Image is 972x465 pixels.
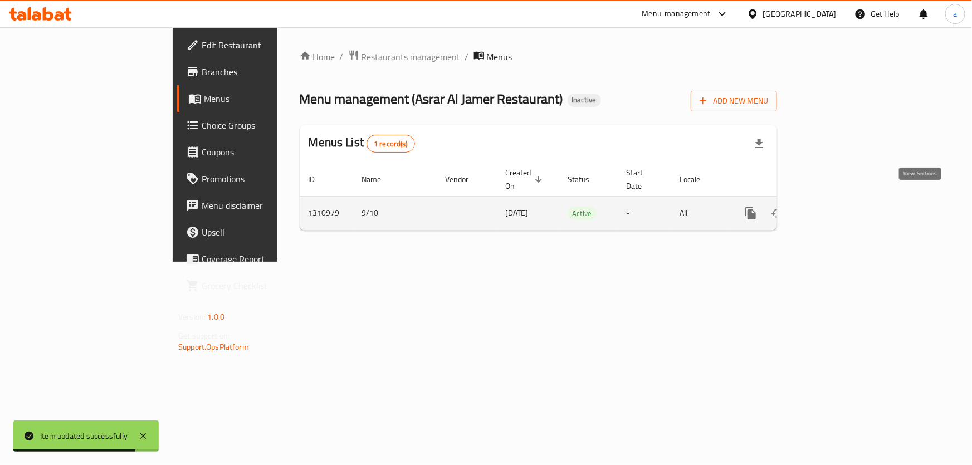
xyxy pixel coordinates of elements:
[506,166,546,193] span: Created On
[680,173,715,186] span: Locale
[202,65,326,79] span: Branches
[202,279,326,292] span: Grocery Checklist
[202,38,326,52] span: Edit Restaurant
[367,139,414,149] span: 1 record(s)
[671,196,729,230] td: All
[763,8,837,20] div: [GEOGRAPHIC_DATA]
[300,86,563,111] span: Menu management ( Asrar Al Jamer Restaurant )
[642,7,711,21] div: Menu-management
[367,135,415,153] div: Total records count
[202,172,326,185] span: Promotions
[202,252,326,266] span: Coverage Report
[177,246,335,272] a: Coverage Report
[177,165,335,192] a: Promotions
[353,196,437,230] td: 9/10
[202,226,326,239] span: Upsell
[202,199,326,212] span: Menu disclaimer
[177,272,335,299] a: Grocery Checklist
[465,50,469,63] li: /
[177,85,335,112] a: Menus
[300,163,853,231] table: enhanced table
[568,94,601,107] div: Inactive
[487,50,512,63] span: Menus
[953,8,957,20] span: a
[178,310,206,324] span: Version:
[40,430,128,442] div: Item updated successfully
[362,50,461,63] span: Restaurants management
[568,173,604,186] span: Status
[202,145,326,159] span: Coupons
[309,173,330,186] span: ID
[729,163,853,197] th: Actions
[568,95,601,105] span: Inactive
[700,94,768,108] span: Add New Menu
[202,119,326,132] span: Choice Groups
[446,173,483,186] span: Vendor
[177,139,335,165] a: Coupons
[348,50,461,64] a: Restaurants management
[618,196,671,230] td: -
[300,50,777,64] nav: breadcrumb
[177,32,335,58] a: Edit Restaurant
[178,329,229,343] span: Get support on:
[737,200,764,227] button: more
[340,50,344,63] li: /
[207,310,224,324] span: 1.0.0
[691,91,777,111] button: Add New Menu
[362,173,396,186] span: Name
[177,58,335,85] a: Branches
[568,207,597,220] span: Active
[309,134,415,153] h2: Menus List
[627,166,658,193] span: Start Date
[177,112,335,139] a: Choice Groups
[177,219,335,246] a: Upsell
[506,205,529,220] span: [DATE]
[746,130,773,157] div: Export file
[177,192,335,219] a: Menu disclaimer
[204,92,326,105] span: Menus
[178,340,249,354] a: Support.OpsPlatform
